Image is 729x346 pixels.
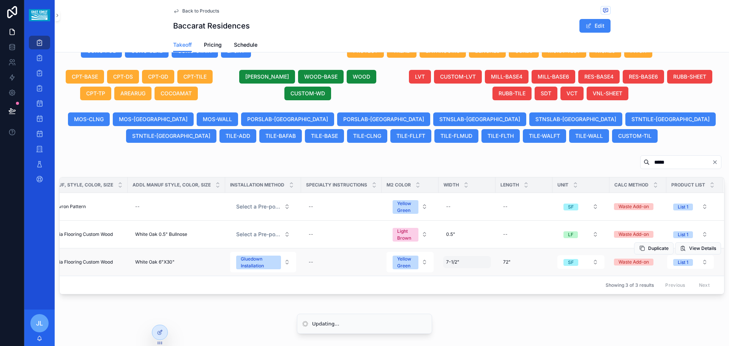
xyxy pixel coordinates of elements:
button: Clear [712,159,721,165]
button: Select Button [387,252,434,272]
span: Showing 3 of 3 results [606,282,654,288]
span: View Details [689,245,716,251]
button: CUSTOM-WD [284,87,331,100]
span: SDT [541,90,551,97]
span: Pricing [204,41,222,49]
div: Gluedown Installation [241,256,276,269]
span: VNL-SHEET [593,90,622,97]
button: Select Button [667,255,714,269]
span: 0.5" [446,231,455,237]
button: STNSLAB-[GEOGRAPHIC_DATA] [529,112,622,126]
a: -- [500,228,548,240]
div: -- [446,204,451,210]
span: Installation Method [230,182,284,188]
span: Specialty Instructions [306,182,367,188]
span: White Oak 6"X30" [135,259,175,265]
a: -- [306,228,377,240]
button: STNTILE-[GEOGRAPHIC_DATA] [625,112,716,126]
button: WOOD [347,70,376,84]
span: MILL-BASE4 [491,73,522,81]
button: CPT-BASE [66,70,104,84]
button: CPT-DS [107,70,139,84]
span: TILE-WALL [575,132,603,140]
button: RUBB-SHEET [667,70,712,84]
span: MOS-[GEOGRAPHIC_DATA] [119,115,188,123]
button: Select Button [557,228,604,241]
span: Unit [557,182,568,188]
button: TILE-FLTH [481,129,520,143]
span: TILE-BASE [311,132,338,140]
a: Waste Add-on [614,203,662,210]
button: TILE-FLLFT [390,129,431,143]
button: TILE-WALL [569,129,609,143]
span: Storia Flooring Custom Wood [50,259,113,265]
a: Storia Flooring Custom Wood [47,256,123,268]
span: WOOD-BASE [304,73,338,81]
button: TILE-BASE [305,129,344,143]
div: List 1 [678,259,688,266]
span: Schedule [234,41,257,49]
span: TILE-BAFAB [265,132,296,140]
div: Yellow Green [397,256,414,269]
a: Select Button [230,251,297,273]
a: Select Button [557,199,605,214]
span: Chevron Pattern [50,204,86,210]
span: TILE-CLNG [353,132,381,140]
button: CPT-GD [142,70,174,84]
button: TILE-WALFT [523,129,566,143]
div: LF [568,231,573,238]
div: scrollable content [24,30,55,196]
span: RES-BASE4 [584,73,614,81]
button: Select Button [387,224,434,245]
span: MOS-WALL [203,115,232,123]
button: Select Button [230,200,296,213]
a: Select Button [386,251,434,273]
div: Waste Add-on [619,259,649,265]
span: STNSLAB-[GEOGRAPHIC_DATA] [535,115,616,123]
div: SF [568,204,574,210]
button: Select Button [230,252,296,272]
button: Select Button [557,200,604,213]
div: -- [503,231,508,237]
button: CPT-TILE [177,70,213,84]
a: White Oak 0.5" Bullnose [132,228,221,240]
button: MOS-WALL [197,112,238,126]
span: WOOD [353,73,370,81]
a: Storia Flooring Custom Wood [47,228,123,240]
div: -- [309,231,313,237]
a: -- [306,201,377,213]
span: CPT-BASE [72,73,98,81]
button: Select Button [667,228,714,241]
span: CPT-TILE [183,73,207,81]
span: PORSLAB-[GEOGRAPHIC_DATA] [343,115,424,123]
button: CPT-TP [80,87,111,100]
a: Select Button [230,227,297,242]
a: Select Button [557,255,605,269]
span: JL [36,319,43,328]
button: MOS-[GEOGRAPHIC_DATA] [113,112,194,126]
a: Schedule [234,38,257,53]
div: -- [503,204,508,210]
button: PORSLAB-[GEOGRAPHIC_DATA] [337,112,430,126]
button: Edit [579,19,611,33]
span: MOS-CLNG [74,115,104,123]
span: Duplicate [648,245,669,251]
span: TILE-FLTH [488,132,514,140]
div: -- [135,204,140,210]
span: Width [443,182,459,188]
span: STNTILE-[GEOGRAPHIC_DATA] [132,132,210,140]
a: Pricing [204,38,222,53]
span: CUSTOM-WD [290,90,325,97]
button: STNSLAB-[GEOGRAPHIC_DATA] [433,112,526,126]
div: Updating... [312,320,339,328]
button: View Details [675,242,721,254]
div: -- [309,204,313,210]
div: -- [309,259,313,265]
span: CPT-DS [113,73,133,81]
span: Storia Flooring Custom Wood [50,231,113,237]
span: 72" [503,259,511,265]
span: 7-1/2" [446,259,459,265]
button: CUSTOM-LVT [434,70,482,84]
h1: Baccarat Residences [173,21,250,31]
a: -- [132,201,221,213]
